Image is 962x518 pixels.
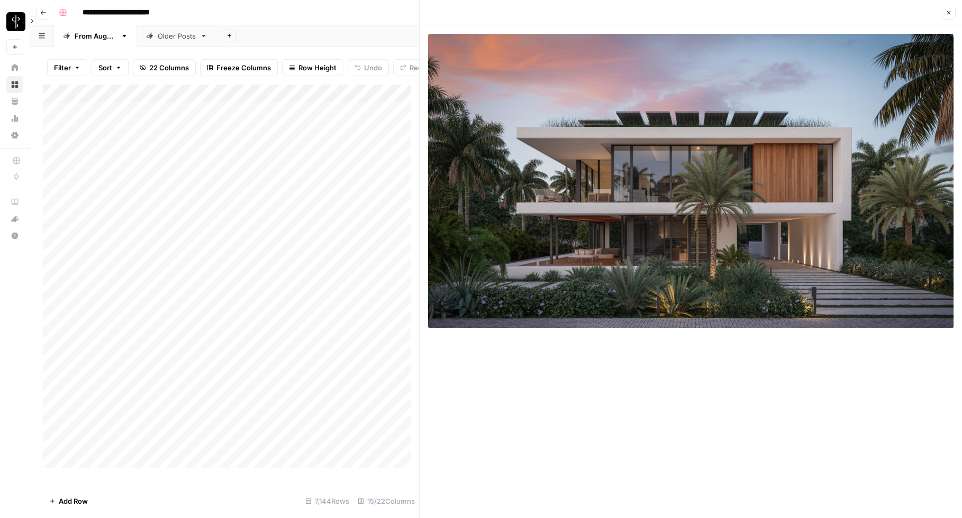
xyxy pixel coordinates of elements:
a: Settings [6,127,23,144]
span: Freeze Columns [216,62,271,73]
a: Older Posts [137,25,216,47]
img: LP Production Workloads Logo [6,12,25,31]
img: Row/Cell [428,34,954,328]
div: From [DATE] [75,31,116,41]
button: What's new? [6,210,23,227]
span: Undo [364,62,382,73]
div: 15/22 Columns [353,493,419,510]
div: 7,144 Rows [301,493,353,510]
button: Sort [92,59,129,76]
button: Freeze Columns [200,59,278,76]
button: Add Row [43,493,94,510]
a: Browse [6,76,23,93]
button: 22 Columns [133,59,196,76]
a: Your Data [6,93,23,110]
a: From [DATE] [54,25,137,47]
div: Older Posts [158,31,196,41]
span: Row Height [298,62,337,73]
span: Redo [410,62,426,73]
span: 22 Columns [149,62,189,73]
span: Sort [98,62,112,73]
button: Row Height [282,59,343,76]
div: What's new? [7,211,23,227]
button: Redo [393,59,433,76]
button: Undo [348,59,389,76]
button: Help + Support [6,227,23,244]
a: Home [6,59,23,76]
a: Usage [6,110,23,127]
a: AirOps Academy [6,193,23,210]
span: Filter [54,62,71,73]
span: Add Row [59,496,88,506]
button: Filter [47,59,87,76]
button: Workspace: LP Production Workloads [6,8,23,35]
